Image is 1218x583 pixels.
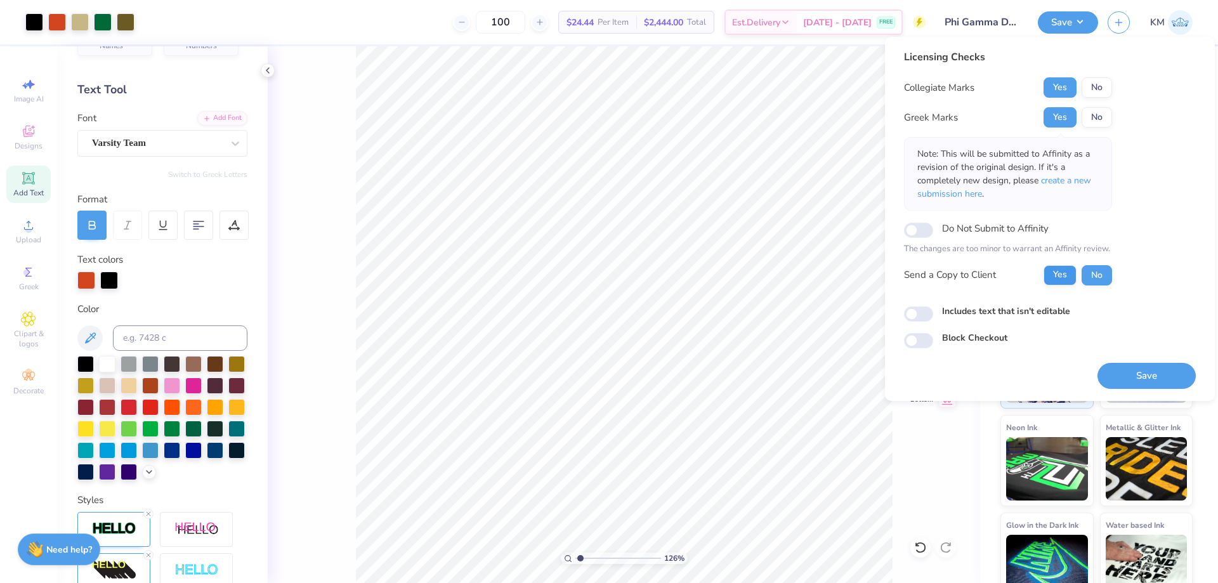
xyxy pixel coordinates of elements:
[77,111,96,126] label: Font
[186,32,231,50] span: Personalized Numbers
[566,16,594,29] span: $24.44
[1006,437,1088,501] img: Neon Ink
[1044,265,1077,285] button: Yes
[77,81,247,98] div: Text Tool
[1097,363,1196,389] button: Save
[1150,10,1193,35] a: KM
[904,243,1112,256] p: The changes are too minor to warrant an Affinity review.
[13,188,44,198] span: Add Text
[174,521,219,537] img: Shadow
[904,49,1112,65] div: Licensing Checks
[904,81,974,95] div: Collegiate Marks
[687,16,706,29] span: Total
[1006,518,1078,532] span: Glow in the Dark Ink
[100,32,145,50] span: Personalized Names
[19,282,39,292] span: Greek
[174,563,219,578] img: Negative Space
[942,220,1049,237] label: Do Not Submit to Affinity
[46,544,92,556] strong: Need help?
[664,553,684,564] span: 126 %
[197,111,247,126] div: Add Font
[476,11,525,34] input: – –
[1168,10,1193,35] img: Karl Michael Narciza
[92,560,136,580] img: 3d Illusion
[644,16,683,29] span: $2,444.00
[904,268,996,282] div: Send a Copy to Client
[1106,421,1181,434] span: Metallic & Glitter Ink
[77,493,247,508] div: Styles
[1044,77,1077,98] button: Yes
[803,16,872,29] span: [DATE] - [DATE]
[942,305,1070,318] label: Includes text that isn't editable
[1006,421,1037,434] span: Neon Ink
[92,521,136,536] img: Stroke
[1150,15,1165,30] span: KM
[1044,107,1077,128] button: Yes
[904,110,958,125] div: Greek Marks
[879,18,893,27] span: FREE
[1106,437,1188,501] img: Metallic & Glitter Ink
[917,147,1099,200] p: Note: This will be submitted to Affinity as a revision of the original design. If it's a complete...
[77,302,247,317] div: Color
[1082,77,1112,98] button: No
[1082,265,1112,285] button: No
[77,192,249,207] div: Format
[13,386,44,396] span: Decorate
[168,169,247,180] button: Switch to Greek Letters
[942,331,1007,344] label: Block Checkout
[77,252,123,267] label: Text colors
[6,329,51,349] span: Clipart & logos
[113,325,247,351] input: e.g. 7428 c
[16,235,41,245] span: Upload
[935,10,1028,35] input: Untitled Design
[1106,518,1164,532] span: Water based Ink
[598,16,629,29] span: Per Item
[1082,107,1112,128] button: No
[15,141,43,151] span: Designs
[14,94,44,104] span: Image AI
[732,16,780,29] span: Est. Delivery
[1038,11,1098,34] button: Save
